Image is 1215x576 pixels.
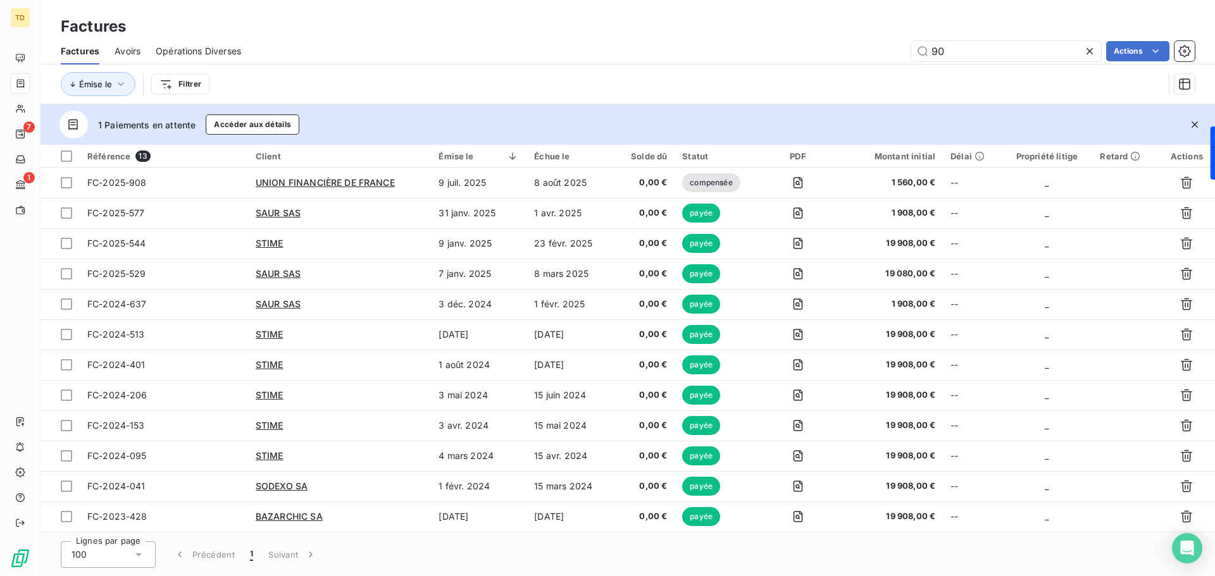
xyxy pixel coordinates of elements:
[256,511,323,522] span: BAZARCHIC SA
[943,319,1001,350] td: --
[943,380,1001,410] td: --
[682,295,720,314] span: payée
[61,45,99,58] span: Factures
[1166,151,1207,161] div: Actions
[61,15,126,38] h3: Factures
[682,173,740,192] span: compensée
[1045,359,1049,370] span: _
[526,471,614,501] td: 15 mars 2024
[621,207,667,219] span: 0,00 €
[151,74,209,94] button: Filtrer
[431,289,526,319] td: 3 déc. 2024
[842,510,935,523] span: 19 908,00 €
[439,151,519,161] div: Émise le
[256,238,283,248] span: STIME
[943,441,1001,471] td: --
[621,450,667,462] span: 0,00 €
[682,446,720,465] span: payée
[526,350,614,380] td: [DATE]
[911,41,1101,61] input: Rechercher
[682,234,720,253] span: payée
[943,228,1001,259] td: --
[61,72,135,96] button: Émise le
[256,329,283,340] span: STIME
[87,151,130,161] span: Référence
[621,419,667,432] span: 0,00 €
[621,389,667,401] span: 0,00 €
[431,168,526,198] td: 9 juil. 2025
[621,480,667,493] span: 0,00 €
[206,114,299,135] button: Accéder aux détails
[431,350,526,380] td: 1 août 2024
[256,268,301,279] span: SAUR SAS
[842,450,935,462] span: 19 908,00 €
[431,410,526,441] td: 3 avr. 2024
[621,237,667,250] span: 0,00 €
[950,151,994,161] div: Délai
[87,359,146,370] span: FC-2024-401
[87,238,146,248] span: FC-2025-544
[1045,207,1049,218] span: _
[1045,450,1049,461] span: _
[682,204,720,223] span: payée
[682,325,720,344] span: payée
[1045,329,1049,340] span: _
[87,511,147,522] span: FC-2023-428
[1045,481,1049,491] span: _
[943,350,1001,380] td: --
[842,358,935,371] span: 19 908,00 €
[842,151,935,161] div: Montant initial
[842,480,935,493] span: 19 908,00 €
[842,298,935,310] span: 1 908,00 €
[87,420,145,431] span: FC-2024-153
[256,177,395,188] span: UNION FINANCIÈRE DE FRANCE
[526,319,614,350] td: [DATE]
[682,386,720,405] span: payée
[621,328,667,341] span: 0,00 €
[943,501,1001,532] td: --
[526,168,614,198] td: 8 août 2025
[842,237,935,250] span: 19 908,00 €
[87,268,146,279] span: FC-2025-529
[87,389,147,400] span: FC-2024-206
[256,298,301,309] span: SAUR SAS
[842,328,935,341] span: 19 908,00 €
[682,264,720,283] span: payée
[10,8,30,28] div: TD
[526,410,614,441] td: 15 mai 2024
[431,228,526,259] td: 9 janv. 2025
[1045,511,1049,522] span: _
[256,481,308,491] span: SODEXO SA
[1100,151,1150,161] div: Retard
[621,151,667,161] div: Solde dû
[1045,298,1049,309] span: _
[1045,420,1049,431] span: _
[842,419,935,432] span: 19 908,00 €
[256,389,283,400] span: STIME
[115,45,140,58] span: Avoirs
[10,548,30,568] img: Logo LeanPay
[256,151,424,161] div: Client
[87,481,146,491] span: FC-2024-041
[1045,238,1049,248] span: _
[156,45,241,58] span: Opérations Diverses
[943,198,1001,228] td: --
[242,541,261,568] button: 1
[943,410,1001,441] td: --
[682,355,720,374] span: payée
[431,380,526,410] td: 3 mai 2024
[534,151,606,161] div: Échue le
[943,471,1001,501] td: --
[526,289,614,319] td: 1 févr. 2025
[943,532,1001,562] td: --
[526,228,614,259] td: 23 févr. 2025
[842,267,935,280] span: 19 080,00 €
[87,177,147,188] span: FC-2025-908
[621,267,667,280] span: 0,00 €
[1045,177,1049,188] span: _
[87,298,147,309] span: FC-2024-637
[431,501,526,532] td: [DATE]
[621,358,667,371] span: 0,00 €
[526,441,614,471] td: 15 avr. 2024
[1106,41,1169,61] button: Actions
